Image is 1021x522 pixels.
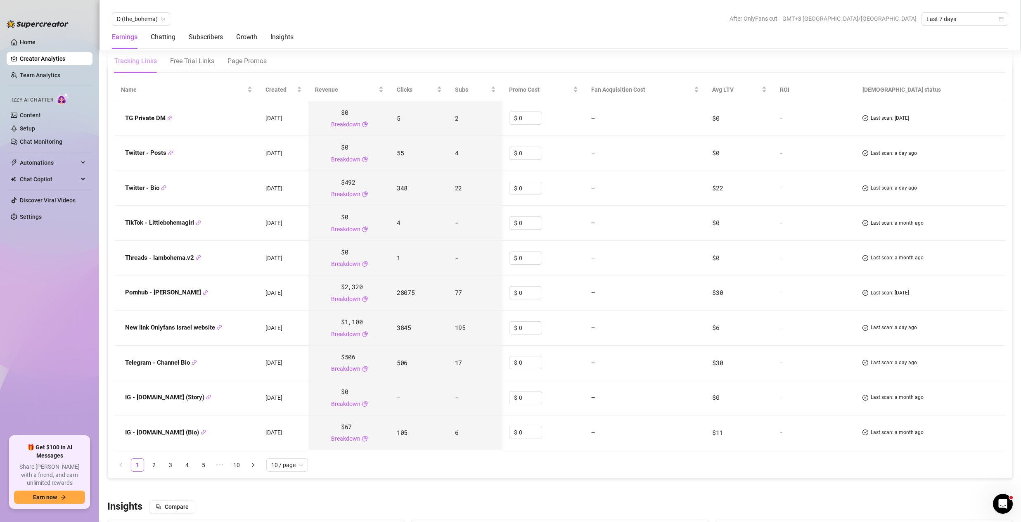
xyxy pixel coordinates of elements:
span: Last scan: a month ago [871,219,924,227]
li: Next 5 Pages [213,458,227,472]
span: check-circle [862,394,868,401]
span: [DATE] [265,220,282,226]
strong: TikTok - Littlebohemagirl [125,219,201,226]
span: Last 7 days [926,13,1003,25]
a: Breakdown [331,120,360,129]
div: Subscribers [189,32,223,42]
a: Creator Analytics [20,52,86,65]
span: check-circle [862,219,868,227]
button: Copy Link [167,115,173,121]
span: pie-chart [362,434,368,443]
span: check-circle [862,114,868,122]
input: Enter cost [519,217,542,229]
strong: Pornhub - [PERSON_NAME] [125,289,208,296]
span: $0 [341,212,348,222]
span: $0 [712,254,719,262]
input: Enter cost [519,112,542,124]
span: — [591,254,595,262]
strong: Twitter - Posts [125,149,173,157]
span: $22 [712,184,723,192]
div: - [780,114,817,122]
span: 3845 [397,323,411,332]
span: — [591,149,595,157]
div: - [780,289,817,297]
a: Breakdown [331,294,360,304]
span: Last scan: [DATE] [871,289,909,297]
span: Revenue [315,85,377,94]
span: $67 [341,422,352,432]
span: $0 [341,142,348,152]
strong: Threads - Iambohema.v2 [125,254,201,261]
strong: New link Onlyfans israel website [125,324,222,331]
span: $0 [712,393,719,401]
span: Last scan: a month ago [871,254,924,262]
div: Free Trial Links [170,56,214,66]
span: Chat Copilot [20,173,78,186]
button: Copy Link [203,289,208,296]
span: $0 [712,114,719,122]
span: 105 [397,428,407,437]
span: - [455,254,459,262]
span: 77 [455,288,462,297]
span: $492 [341,178,355,187]
button: left [114,458,128,472]
span: — [591,358,595,367]
span: check-circle [862,254,868,262]
span: thunderbolt [11,159,17,166]
span: Compare [165,503,189,510]
span: link [196,220,201,225]
span: 28075 [397,288,415,297]
button: Copy Link [196,220,201,226]
span: $0 [341,108,348,118]
input: Enter cost [519,182,542,195]
span: [DATE] [265,150,282,157]
a: Breakdown [331,364,360,373]
span: 4 [455,149,459,157]
span: $0 [712,149,719,157]
input: Enter cost [519,322,542,334]
span: [DATE] [265,255,282,261]
button: Copy Link [168,150,173,156]
span: 🎁 Get $100 in AI Messages [14,444,85,460]
a: Breakdown [331,399,360,408]
span: - [455,393,459,401]
span: Name [121,85,246,94]
div: - [780,429,817,436]
span: 6 [455,428,459,437]
span: Last scan: a day ago [871,359,917,367]
span: $0 [341,387,348,397]
img: Chat Copilot [11,176,16,182]
span: 195 [455,323,466,332]
strong: IG - [DOMAIN_NAME] (Story) [125,394,211,401]
span: left [118,463,123,467]
button: Copy Link [206,394,211,401]
span: pie-chart [362,364,368,373]
div: - [780,219,817,227]
a: Chat Monitoring [20,138,62,145]
button: Compare [149,500,195,513]
li: 3 [164,458,177,472]
h3: Insights [107,500,142,513]
span: pie-chart [362,399,368,408]
a: 10 [230,459,243,471]
a: 4 [181,459,193,471]
div: Page Promos [227,56,267,66]
span: check-circle [862,429,868,437]
span: Last scan: a day ago [871,324,917,332]
a: 3 [164,459,177,471]
span: 10 / page [271,459,303,471]
div: Tracking Links [114,56,157,66]
span: — [591,428,595,437]
span: — [591,323,595,332]
span: pie-chart [362,259,368,268]
span: pie-chart [362,330,368,339]
span: pie-chart [362,294,368,304]
li: 5 [197,458,210,472]
span: 2 [455,114,459,122]
span: — [591,184,595,192]
span: 506 [397,358,407,367]
strong: TG Private DM [125,114,173,122]
span: $11 [712,428,723,437]
span: link [203,290,208,295]
span: [DATE] [265,185,282,192]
